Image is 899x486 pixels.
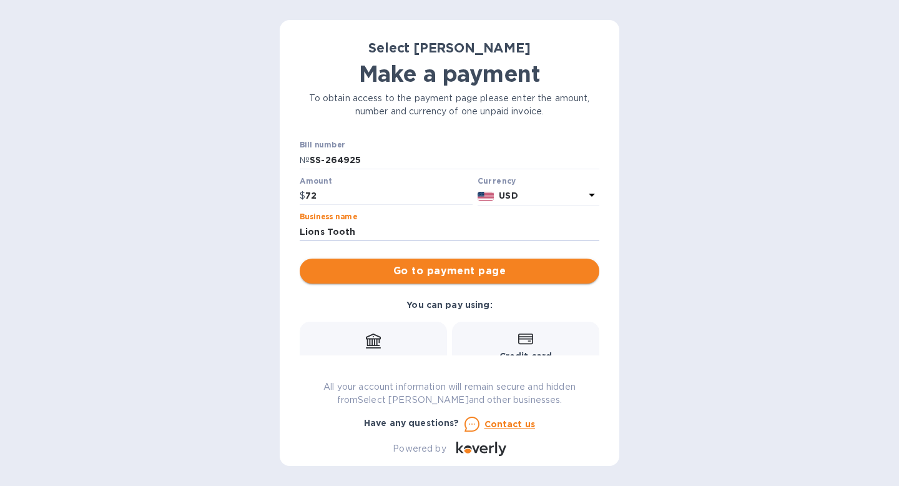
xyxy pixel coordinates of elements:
button: Go to payment page [300,259,599,284]
p: $ [300,189,305,202]
input: 0.00 [305,187,473,206]
p: All your account information will remain secure and hidden from Select [PERSON_NAME] and other bu... [300,380,599,407]
h1: Make a payment [300,61,599,87]
u: Contact us [484,419,536,429]
b: You can pay using: [406,300,492,310]
p: To obtain access to the payment page please enter the amount, number and currency of one unpaid i... [300,92,599,118]
b: Credit card [499,351,552,361]
img: USD [478,192,494,201]
b: Currency [478,176,516,186]
span: Go to payment page [310,264,589,279]
input: Enter business name [300,222,599,241]
label: Amount [300,177,332,185]
b: USD [499,191,518,201]
label: Bill number [300,142,345,149]
p: № [300,154,310,167]
b: Bank transfer (for US banks) [307,355,440,365]
b: Have any questions? [364,418,459,428]
b: Select [PERSON_NAME] [368,40,531,56]
label: Business name [300,214,357,221]
p: Powered by [393,442,446,455]
input: Enter bill number [310,151,599,169]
